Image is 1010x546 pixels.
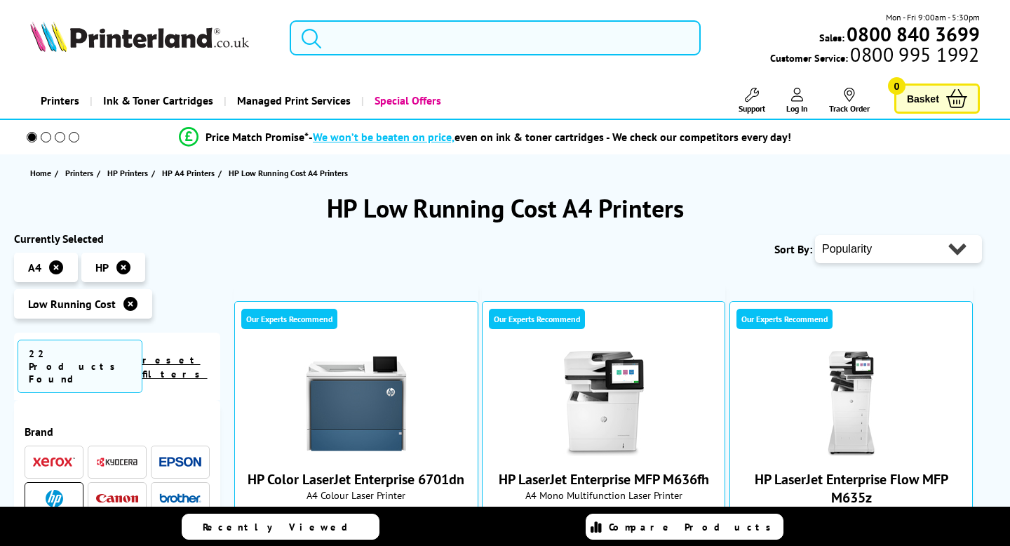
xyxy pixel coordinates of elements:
span: HP [95,260,109,274]
a: 0800 840 3699 [844,27,980,41]
img: Printerland Logo [30,21,249,52]
div: Our Experts Recommend [241,309,337,329]
span: 0800 995 1992 [848,48,979,61]
div: Our Experts Recommend [736,309,833,329]
a: Printers [65,166,97,180]
a: Track Order [829,88,870,114]
span: Recently Viewed [203,521,362,533]
img: Epson [159,457,201,467]
span: Sort By: [774,242,812,256]
a: HP Color LaserJet Enterprise 6701dn [304,445,409,459]
a: HP Color LaserJet Enterprise 6701dn [248,470,464,488]
a: Xerox [33,453,75,471]
a: Compare Products [586,514,783,540]
img: HP LaserJet Enterprise Flow MFP M635z [799,351,904,456]
img: HP LaserJet Enterprise MFP M636fh [551,351,656,456]
a: Recently Viewed [182,514,379,540]
img: HP Color LaserJet Enterprise 6701dn [304,351,409,456]
img: Xerox [33,457,75,467]
a: Canon [96,490,138,507]
a: HP [33,490,75,507]
a: HP A4 Printers [162,166,218,180]
span: Low Running Cost [28,297,116,311]
span: A4 [28,260,41,274]
div: Our Experts Recommend [489,309,585,329]
span: Ink & Toner Cartridges [103,83,213,119]
a: Managed Print Services [224,83,361,119]
span: 0 [888,77,905,95]
a: Brother [159,490,201,507]
a: HP Printers [107,166,151,180]
img: Brother [159,493,201,503]
a: Printers [30,83,90,119]
a: Special Offers [361,83,452,119]
span: HP A4 Printers [162,166,215,180]
div: - even on ink & toner cartridges - We check our competitors every day! [309,130,791,144]
span: Customer Service: [770,48,979,65]
span: We won’t be beaten on price, [313,130,454,144]
span: Compare Products [609,521,779,533]
a: Epson [159,453,201,471]
h1: HP Low Running Cost A4 Printers [14,192,996,225]
span: Log In [786,103,808,114]
a: Home [30,166,55,180]
span: A4 Colour Laser Printer [242,488,471,502]
span: Price Match Promise* [206,130,309,144]
a: reset filters [142,354,208,380]
a: HP LaserJet Enterprise MFP M636fh [499,470,709,488]
a: Basket 0 [894,84,980,114]
li: modal_Promise [7,125,963,149]
img: Canon [96,494,138,503]
a: Printerland Logo [30,21,272,55]
span: Brand [25,425,210,439]
span: Sales: [819,31,844,44]
div: Currently Selected [14,232,220,246]
span: Printers [65,166,93,180]
span: HP Printers [107,166,148,180]
span: Basket [907,89,939,108]
img: HP [46,490,63,507]
span: A4 Mono Multifunction Laser Printer [490,488,718,502]
a: Log In [786,88,808,114]
span: Support [739,103,765,114]
a: Ink & Toner Cartridges [90,83,224,119]
a: HP LaserJet Enterprise MFP M636fh [551,445,656,459]
a: HP LaserJet Enterprise Flow MFP M635z [799,445,904,459]
img: Kyocera [96,457,138,467]
a: Kyocera [96,453,138,471]
a: Support [739,88,765,114]
span: Mon - Fri 9:00am - 5:30pm [886,11,980,24]
span: 22 Products Found [18,340,142,393]
a: HP LaserJet Enterprise Flow MFP M635z [755,470,948,507]
b: 0800 840 3699 [847,21,980,47]
span: HP Low Running Cost A4 Printers [229,168,348,178]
